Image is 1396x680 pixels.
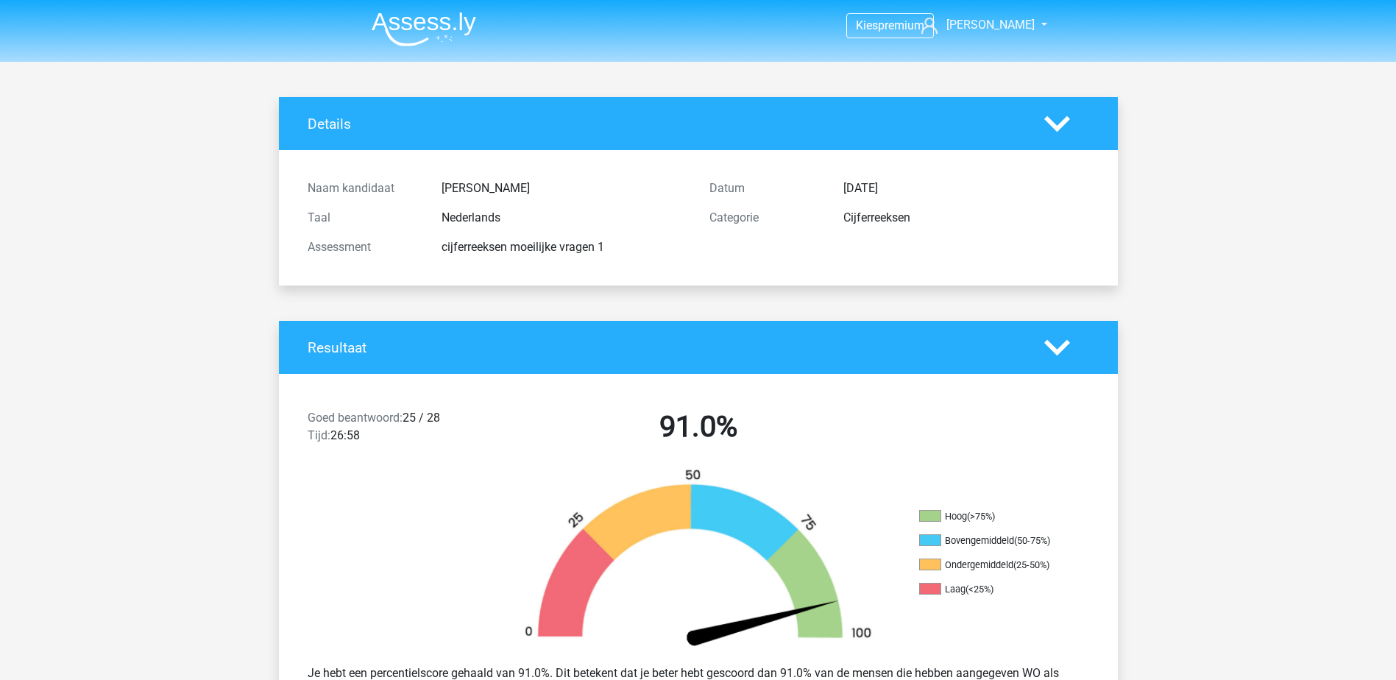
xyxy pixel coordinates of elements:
[919,559,1066,572] li: Ondergemiddeld
[431,180,698,197] div: [PERSON_NAME]
[297,409,497,450] div: 25 / 28 26:58
[847,15,933,35] a: Kiespremium
[1014,535,1050,546] div: (50-75%)
[431,238,698,256] div: cijferreeksen moeilijke vragen 1
[308,428,330,442] span: Tijd:
[500,468,897,653] img: 91.42dffeb922d7.png
[919,534,1066,548] li: Bovengemiddeld
[297,209,431,227] div: Taal
[832,209,1100,227] div: Cijferreeksen
[297,180,431,197] div: Naam kandidaat
[431,209,698,227] div: Nederlands
[698,209,832,227] div: Categorie
[919,583,1066,596] li: Laag
[308,339,1022,356] h4: Resultaat
[1013,559,1049,570] div: (25-50%)
[308,411,403,425] span: Goed beantwoord:
[919,510,1066,523] li: Hoog
[856,18,878,32] span: Kies
[297,238,431,256] div: Assessment
[965,584,993,595] div: (<25%)
[509,409,888,445] h2: 91.0%
[915,16,1036,34] a: [PERSON_NAME]
[308,116,1022,132] h4: Details
[372,12,476,46] img: Assessly
[832,180,1100,197] div: [DATE]
[946,18,1035,32] span: [PERSON_NAME]
[878,18,924,32] span: premium
[967,511,995,522] div: (>75%)
[698,180,832,197] div: Datum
